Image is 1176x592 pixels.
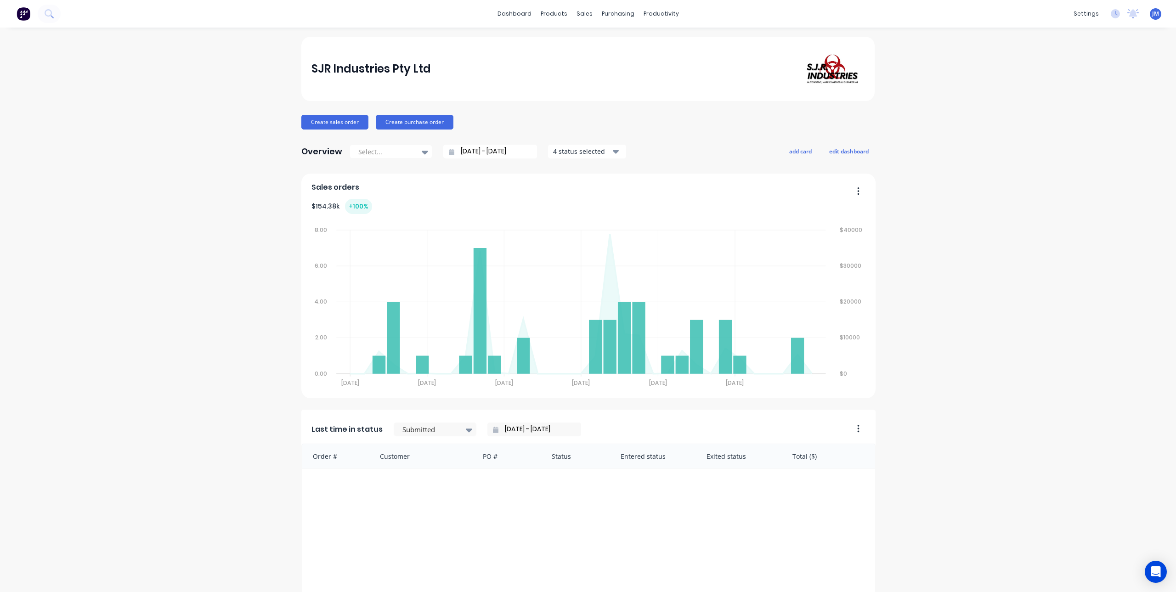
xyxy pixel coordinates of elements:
[495,379,513,387] tspan: [DATE]
[572,379,590,387] tspan: [DATE]
[315,226,327,234] tspan: 8.00
[302,444,371,468] div: Order #
[548,145,626,158] button: 4 status selected
[650,379,667,387] tspan: [DATE]
[783,145,818,157] button: add card
[1152,10,1159,18] span: JM
[783,444,875,468] div: Total ($)
[639,7,684,21] div: productivity
[572,7,597,21] div: sales
[1069,7,1103,21] div: settings
[341,379,359,387] tspan: [DATE]
[345,199,372,214] div: + 100 %
[611,444,697,468] div: Entered status
[301,115,368,130] button: Create sales order
[371,444,474,468] div: Customer
[841,334,861,342] tspan: $10000
[314,298,327,305] tspan: 4.00
[315,262,327,270] tspan: 6.00
[800,50,865,88] img: SJR Industries Pty Ltd
[498,423,577,436] input: Filter by date
[536,7,572,21] div: products
[311,182,359,193] span: Sales orders
[697,444,783,468] div: Exited status
[376,115,453,130] button: Create purchase order
[841,262,862,270] tspan: $30000
[17,7,30,21] img: Factory
[726,379,744,387] tspan: [DATE]
[1145,561,1167,583] div: Open Intercom Messenger
[823,145,875,157] button: edit dashboard
[315,334,327,342] tspan: 2.00
[597,7,639,21] div: purchasing
[474,444,543,468] div: PO #
[841,226,863,234] tspan: $40000
[418,379,436,387] tspan: [DATE]
[543,444,611,468] div: Status
[311,60,431,78] div: SJR Industries Pty Ltd
[311,199,372,214] div: $ 154.38k
[315,370,327,378] tspan: 0.00
[311,424,383,435] span: Last time in status
[553,147,611,156] div: 4 status selected
[301,142,342,161] div: Overview
[841,370,848,378] tspan: $0
[493,7,536,21] a: dashboard
[841,298,862,305] tspan: $20000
